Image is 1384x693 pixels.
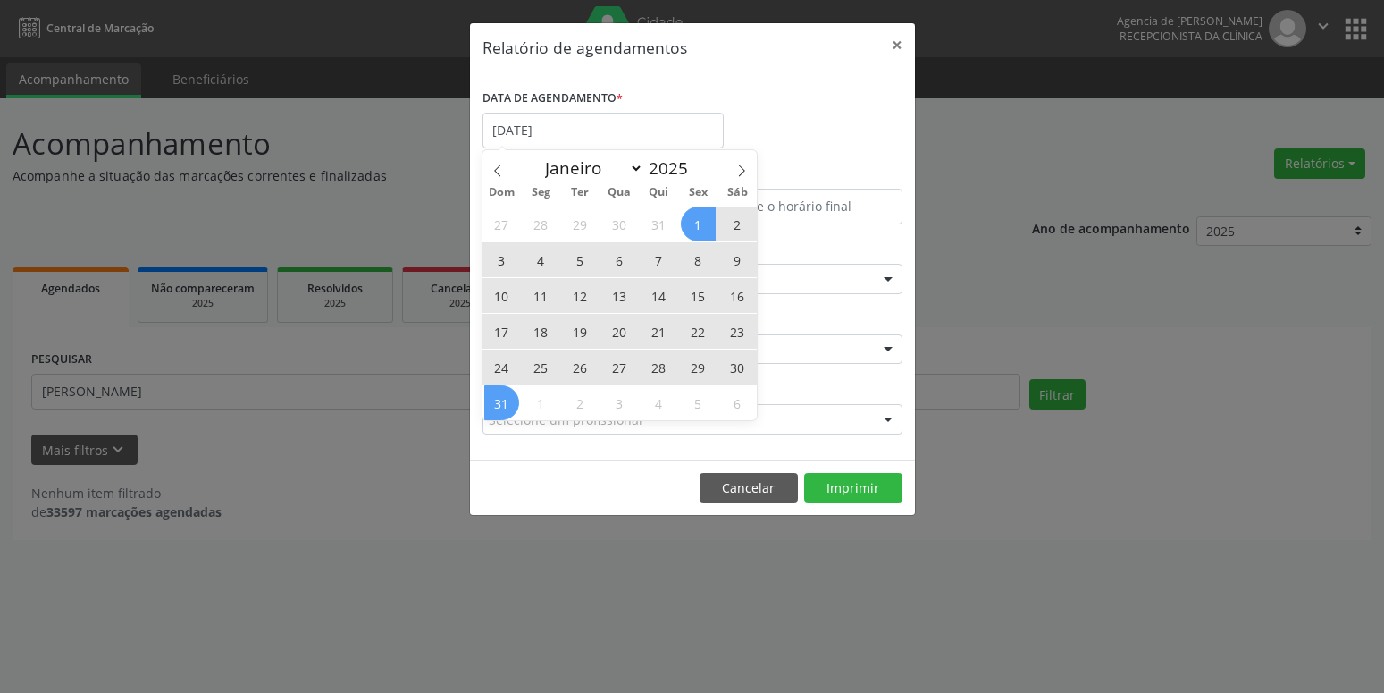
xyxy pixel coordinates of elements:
span: Setembro 5, 2025 [681,385,716,420]
span: Agosto 5, 2025 [563,242,598,277]
span: Agosto 2, 2025 [720,207,755,241]
span: Agosto 26, 2025 [563,350,598,385]
span: Setembro 2, 2025 [563,385,598,420]
span: Agosto 11, 2025 [524,278,558,313]
span: Agosto 30, 2025 [720,350,755,385]
input: Selecione uma data ou intervalo [482,113,724,148]
span: Agosto 4, 2025 [524,242,558,277]
span: Agosto 6, 2025 [602,242,637,277]
span: Agosto 21, 2025 [642,314,676,349]
span: Agosto 20, 2025 [602,314,637,349]
span: Qua [600,187,639,199]
span: Agosto 1, 2025 [681,207,716,241]
span: Agosto 17, 2025 [484,314,519,349]
span: Setembro 6, 2025 [720,385,755,420]
span: Julho 29, 2025 [563,207,598,241]
span: Agosto 7, 2025 [642,242,676,277]
span: Julho 30, 2025 [602,207,637,241]
span: Agosto 16, 2025 [720,278,755,313]
span: Agosto 18, 2025 [524,314,558,349]
span: Agosto 8, 2025 [681,242,716,277]
span: Agosto 31, 2025 [484,385,519,420]
span: Agosto 13, 2025 [602,278,637,313]
span: Agosto 9, 2025 [720,242,755,277]
span: Agosto 22, 2025 [681,314,716,349]
span: Agosto 10, 2025 [484,278,519,313]
span: Julho 31, 2025 [642,207,676,241]
button: Imprimir [804,473,902,503]
span: Qui [639,187,678,199]
span: Agosto 25, 2025 [524,350,558,385]
span: Agosto 23, 2025 [720,314,755,349]
span: Setembro 1, 2025 [524,385,558,420]
input: Selecione o horário final [697,189,902,224]
span: Selecione um profissional [489,410,642,429]
span: Ter [560,187,600,199]
select: Month [537,156,644,181]
button: Cancelar [700,473,798,503]
span: Julho 27, 2025 [484,207,519,241]
label: DATA DE AGENDAMENTO [482,85,623,113]
span: Seg [521,187,560,199]
span: Agosto 24, 2025 [484,350,519,385]
span: Agosto 28, 2025 [642,350,676,385]
span: Sáb [717,187,757,199]
input: Year [643,156,702,180]
span: Julho 28, 2025 [524,207,558,241]
span: Agosto 19, 2025 [563,314,598,349]
label: ATÉ [697,161,902,189]
span: Agosto 29, 2025 [681,350,716,385]
button: Close [879,23,915,67]
span: Agosto 12, 2025 [563,278,598,313]
span: Agosto 27, 2025 [602,350,637,385]
span: Agosto 15, 2025 [681,278,716,313]
span: Setembro 3, 2025 [602,385,637,420]
span: Agosto 14, 2025 [642,278,676,313]
span: Sex [678,187,717,199]
h5: Relatório de agendamentos [482,36,687,59]
span: Dom [482,187,522,199]
span: Setembro 4, 2025 [642,385,676,420]
span: Agosto 3, 2025 [484,242,519,277]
